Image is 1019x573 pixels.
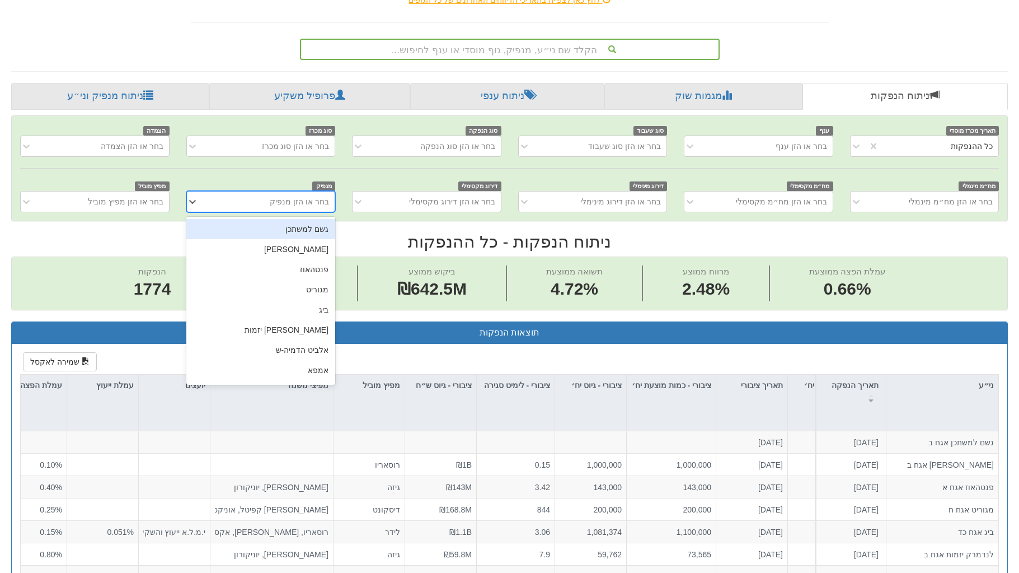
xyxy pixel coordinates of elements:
span: תשואה ממוצעת [546,267,603,276]
div: 844 [481,504,550,515]
span: תאריך מכרז מוסדי [946,126,999,136]
span: 4.72% [546,277,603,301]
div: 71,707 [792,437,854,448]
span: סוג מכרז [306,126,336,136]
div: [DATE] [721,481,783,492]
div: [DATE] [820,481,879,492]
div: 0.15 [481,459,550,470]
span: סוג שעבוד [633,126,668,136]
div: 1,000,000 [631,459,711,470]
div: 3.42 [481,481,550,492]
a: מגמות שוק [604,83,803,110]
div: 200,000 [792,504,854,515]
div: גיזה [338,481,400,492]
div: בחר או הזן מח״מ מינמלי [909,196,993,207]
span: מנפיק [312,181,335,191]
div: אלביט הדמיה-ש [186,340,335,360]
div: גשם למשתכן אגח ב [891,437,994,448]
div: 58,852 [792,548,854,560]
span: מפיץ מוביל [135,181,170,191]
div: דיסקונט [338,504,400,515]
div: ציבורי - לימיט סגירה [477,375,555,409]
span: ענף [816,126,833,136]
div: רוסאריו [338,459,400,470]
div: 1,081,374 [560,526,622,537]
span: עמלת הפצה ממוצעת [809,267,885,276]
div: ציבורי - גיוס ש״ח [405,375,476,409]
div: י.מ.ל.א ייעוץ והשקעות בע"מ [143,526,205,537]
div: 143,000 [560,481,622,492]
div: תאריך הנפקה [816,375,886,409]
div: בחר או הזן סוג הנפקה [420,141,495,152]
div: [DATE] [721,437,783,448]
div: ביג אגח כד [891,526,994,537]
div: [DATE] [820,437,879,448]
span: ₪642.5M [397,279,467,298]
span: ביקוש ממוצע [408,267,456,276]
span: ₪143M [446,482,472,491]
h2: ניתוח הנפקות - כל ההנפקות [11,232,1008,251]
div: [DATE] [721,526,783,537]
div: בחר או הזן דירוג מינימלי [580,196,661,207]
div: 3.06 [481,526,550,537]
div: גשם למשתכן [186,219,335,239]
div: 7.9 [481,548,550,560]
div: 59,762 [560,548,622,560]
div: 1,000,000 [792,459,854,470]
div: אמפא [186,360,335,380]
div: ני״ע [886,375,998,396]
div: ציבורי - גיוס יח׳ [555,375,626,409]
div: 1,000,000 [560,459,622,470]
div: בחר או הזן מנפיק [270,196,329,207]
div: מפיץ מוביל [334,375,405,396]
div: 200,000 [631,504,711,515]
div: אנקור פרופרטיס [186,380,335,400]
span: 0.66% [809,277,885,301]
div: בחר או הזן מפיץ מוביל [88,196,163,207]
div: ציבורי - כמות מוצעת יח׳ [627,375,716,409]
div: לנדמרק יזמות אגח ב [891,548,994,560]
div: תאריך ציבורי [716,375,787,396]
div: [PERSON_NAME], יוניקורון [215,481,328,492]
span: הצמדה [143,126,170,136]
span: הנפקות [138,267,166,276]
div: [PERSON_NAME] [186,239,335,259]
div: [DATE] [721,548,783,560]
div: בחר או הזן הצמדה [101,141,163,152]
div: 143,000 [631,481,711,492]
div: [DATE] [820,459,879,470]
div: עמלת ייעוץ [67,375,138,396]
div: 1,081,334 [792,526,854,537]
div: [DATE] [820,548,879,560]
div: 73,565 [631,548,711,560]
button: שמירה לאקסל [23,352,97,371]
a: ניתוח מנפיק וני״ע [11,83,209,110]
div: [PERSON_NAME], יוניקורון [215,548,328,560]
div: בחר או הזן דירוג מקסימלי [409,196,495,207]
div: 1,100,000 [631,526,711,537]
span: מח״מ מקסימלי [787,181,833,191]
h3: תוצאות הנפקות [20,328,999,338]
div: [DATE] [820,504,879,515]
span: 1774 [134,277,171,301]
span: סוג הנפקה [466,126,501,136]
span: מח״מ מינמלי [959,181,999,191]
span: 2.48% [682,277,730,301]
div: בחר או הזן סוג מכרז [262,141,330,152]
span: מרווח ממוצע [683,267,729,276]
span: ₪1B [456,460,472,469]
div: הקלד שם ני״ע, מנפיק, גוף מוסדי או ענף לחיפוש... [301,40,719,59]
div: בחר או הזן סוג שעבוד [588,141,661,152]
div: ביג [186,300,335,320]
div: [DATE] [820,526,879,537]
a: פרופיל משקיע [209,83,411,110]
div: רוסאריו, [PERSON_NAME], אקסימוס, יוניקורן, אלפא ביתא [215,526,328,537]
span: ₪168.8M [439,505,472,514]
a: ניתוח הנפקות [802,83,1008,110]
span: ₪59.8M [444,549,472,558]
div: [PERSON_NAME] אגח ב [891,459,994,470]
div: [DATE] [721,504,783,515]
div: 0.051% [72,526,134,537]
div: מגוריט [186,279,335,300]
div: גיזה [338,548,400,560]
